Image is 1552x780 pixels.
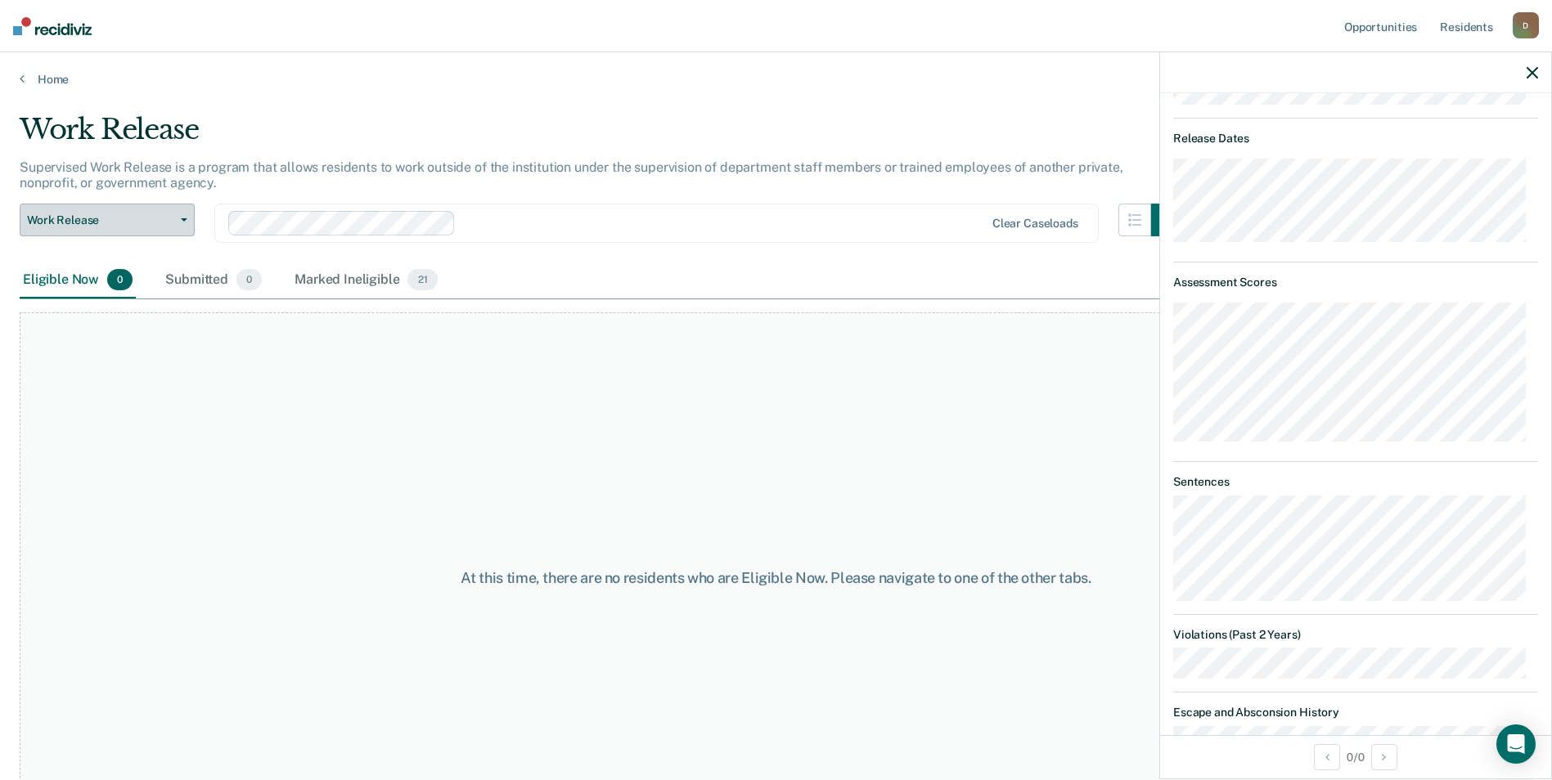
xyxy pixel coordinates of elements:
[291,262,440,298] div: Marked Ineligible
[1314,744,1340,770] button: Previous Opportunity
[20,262,136,298] div: Eligible Now
[162,262,265,298] div: Submitted
[1173,276,1538,289] dt: Assessment Scores
[236,269,262,290] span: 0
[1496,724,1536,764] div: Open Intercom Messenger
[1173,475,1538,489] dt: Sentences
[1173,628,1538,642] dt: Violations (Past 2 Years)
[398,569,1154,587] div: At this time, there are no residents who are Eligible Now. Please navigate to one of the other tabs.
[1173,132,1538,146] dt: Release Dates
[20,72,1532,87] a: Home
[1160,735,1551,778] div: 0 / 0
[13,17,92,35] img: Recidiviz
[107,269,133,290] span: 0
[1371,744,1397,770] button: Next Opportunity
[27,213,174,227] span: Work Release
[1513,12,1539,38] div: D
[407,269,437,290] span: 21
[20,159,1123,191] p: Supervised Work Release is a program that allows residents to work outside of the institution und...
[20,113,1184,159] div: Work Release
[1173,706,1538,719] dt: Escape and Absconsion History
[992,217,1078,231] div: Clear caseloads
